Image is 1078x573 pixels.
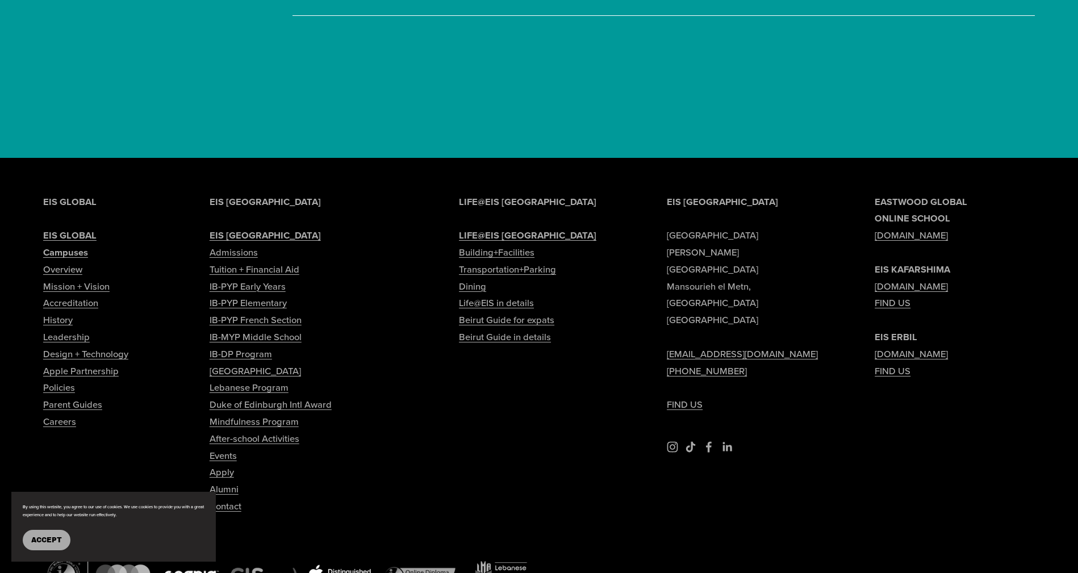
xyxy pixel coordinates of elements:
[43,379,75,396] a: Policies
[210,379,289,396] a: Lebanese Program
[210,312,302,329] a: IB-PYP French Section
[210,396,332,413] a: Duke of Edinburgh Intl Award
[43,396,102,413] a: Parent Guides
[210,464,234,481] a: Apply
[210,430,299,447] a: After-school Activities
[43,245,88,259] strong: Campuses
[23,530,70,550] button: Accept
[31,536,62,544] span: Accept
[210,244,258,261] a: Admissions
[210,413,299,430] a: Mindfulness Program
[210,195,321,208] strong: EIS [GEOGRAPHIC_DATA]
[875,195,967,225] strong: EASTWOOD GLOBAL ONLINE SCHOOL
[43,413,76,430] a: Careers
[43,312,73,329] a: History
[875,262,950,276] strong: EIS KAFARSHIMA
[210,481,239,498] a: Alumni
[721,441,733,453] a: LinkedIn
[667,396,703,413] a: FIND US
[43,195,97,208] strong: EIS GLOBAL
[43,346,128,363] a: Design + Technology
[875,278,948,295] a: [DOMAIN_NAME]
[210,363,301,380] a: [GEOGRAPHIC_DATA]
[459,228,596,242] strong: LIFE@EIS [GEOGRAPHIC_DATA]
[459,244,534,261] a: Building+Facilities
[667,195,778,208] strong: EIS [GEOGRAPHIC_DATA]
[685,441,696,453] a: TikTok
[459,227,596,244] a: LIFE@EIS [GEOGRAPHIC_DATA]
[459,195,596,208] strong: LIFE@EIS [GEOGRAPHIC_DATA]
[875,295,910,312] a: FIND US
[210,278,286,295] a: IB-PYP Early Years
[459,295,534,312] a: Life@EIS in details
[459,261,556,278] a: Transportation+Parking
[43,363,119,380] a: Apple Partnership
[875,227,948,244] a: [DOMAIN_NAME]
[210,447,237,465] a: Events
[667,346,818,363] a: [EMAIL_ADDRESS][DOMAIN_NAME]
[667,441,678,453] a: Instagram
[459,312,554,329] a: Beirut Guide for expats
[43,329,90,346] a: Leadership
[11,492,216,562] section: Cookie banner
[667,194,827,413] p: [GEOGRAPHIC_DATA] [PERSON_NAME][GEOGRAPHIC_DATA] Mansourieh el Metn, [GEOGRAPHIC_DATA] [GEOGRAPHI...
[875,363,910,380] a: FIND US
[459,329,551,346] a: Beirut Guide in details
[703,441,715,453] a: Facebook
[23,503,204,518] p: By using this website, you agree to our use of cookies. We use cookies to provide you with a grea...
[210,295,287,312] a: IB-PYP Elementary
[459,278,486,295] a: Dining
[43,244,88,261] a: Campuses
[210,228,321,242] strong: EIS [GEOGRAPHIC_DATA]
[43,261,82,278] a: Overview
[43,278,110,295] a: Mission + Vision
[210,227,321,244] a: EIS [GEOGRAPHIC_DATA]
[210,329,302,346] a: IB-MYP Middle School
[210,498,241,515] a: Contact
[875,330,917,344] strong: EIS ERBIL
[875,346,948,363] a: [DOMAIN_NAME]
[667,363,747,380] a: [PHONE_NUMBER]
[210,346,272,363] a: IB-DP Program
[43,228,97,242] strong: EIS GLOBAL
[43,227,97,244] a: EIS GLOBAL
[43,295,98,312] a: Accreditation
[210,261,299,278] a: Tuition + Financial Aid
